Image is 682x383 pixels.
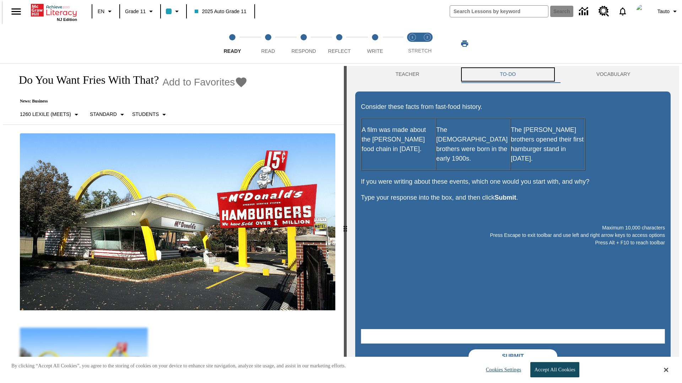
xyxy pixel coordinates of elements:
[361,177,665,187] p: If you were writing about these events, which one would you start with, and why?
[361,232,665,239] p: Press Escape to exit toolbar and use left and right arrow keys to access options
[354,24,396,63] button: Write step 5 of 5
[319,24,360,63] button: Reflect step 4 of 5
[361,102,665,112] p: Consider these facts from fast-food history.
[6,1,27,22] button: Open side menu
[163,5,184,18] button: Class color is light blue. Change class color
[90,111,117,118] p: Standard
[361,224,665,232] p: Maximum 10,000 characters
[125,8,146,15] span: Grade 11
[212,24,253,63] button: Ready step 1 of 5
[11,362,346,370] p: By clicking “Accept All Cookies”, you agree to the storing of cookies on your device to enhance s...
[344,66,347,383] div: Press Enter or Spacebar and then press right and left arrow keys to move the slider
[291,48,316,54] span: Respond
[556,66,671,83] button: VOCABULARY
[426,35,428,39] text: 2
[632,2,655,21] button: Select a new avatar
[195,8,246,15] span: 2025 Auto Grade 11
[283,24,324,63] button: Respond step 3 of 5
[664,367,668,373] button: Close
[3,6,104,12] body: Maximum 10,000 characters Press Escape to exit toolbar and use left and right arrow keys to acces...
[87,108,129,121] button: Scaffolds, Standard
[494,194,516,201] strong: Submit
[362,125,435,154] p: A film was made about the [PERSON_NAME] food chain in [DATE].
[453,37,476,50] button: Print
[162,77,235,88] span: Add to Favorites
[636,4,650,18] img: Avatar
[57,17,77,22] span: NJ Edition
[450,6,548,17] input: search field
[94,5,117,18] button: Language: EN, Select a language
[162,76,248,88] button: Add to Favorites - Do You Want Fries With That?
[355,66,671,83] div: Instructional Panel Tabs
[11,99,248,104] p: News: Business
[3,66,344,379] div: reading
[20,111,71,118] p: 1260 Lexile (Meets)
[530,362,579,377] button: Accept All Cookies
[98,8,104,15] span: EN
[575,2,594,21] a: Data Center
[408,48,432,54] span: STRETCH
[122,5,158,18] button: Grade: Grade 11, Select a grade
[511,125,585,163] p: The [PERSON_NAME] brothers opened their first hamburger stand in [DATE].
[367,48,383,54] span: Write
[11,73,159,87] h1: Do You Want Fries With That?
[417,24,438,63] button: Stretch Respond step 2 of 2
[224,48,241,54] span: Ready
[247,24,288,63] button: Read step 2 of 5
[480,362,524,377] button: Cookies Settings
[460,66,556,83] button: TO-DO
[594,2,613,21] a: Resource Center, Will open in new tab
[655,5,682,18] button: Profile/Settings
[328,48,351,54] span: Reflect
[355,66,460,83] button: Teacher
[129,108,171,121] button: Select Student
[17,108,83,121] button: Select Lexile, 1260 Lexile (Meets)
[261,48,275,54] span: Read
[657,8,670,15] span: Tauto
[31,2,77,22] div: Home
[411,35,413,39] text: 1
[361,239,665,246] p: Press Alt + F10 to reach toolbar
[402,24,423,63] button: Stretch Read step 1 of 2
[436,125,510,163] p: The [DEMOGRAPHIC_DATA] brothers were born in the early 1900s.
[347,66,679,383] div: activity
[361,193,665,202] p: Type your response into the box, and then click .
[469,349,557,363] button: Submit
[613,2,632,21] a: Notifications
[20,133,335,311] img: One of the first McDonald's stores, with the iconic red sign and golden arches.
[132,111,159,118] p: Students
